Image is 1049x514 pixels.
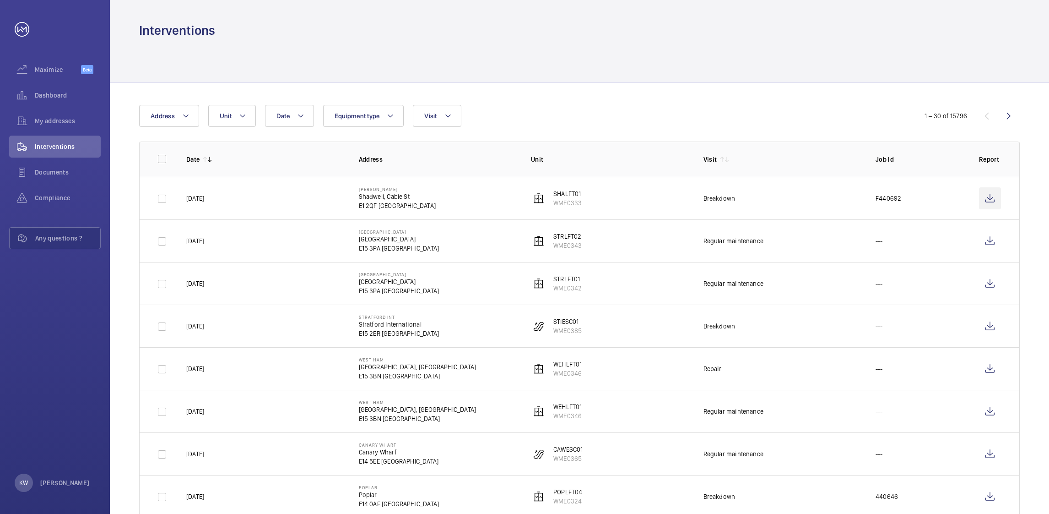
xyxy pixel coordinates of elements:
p: --- [876,279,883,288]
p: Date [186,155,200,164]
button: Date [265,105,314,127]
button: Visit [413,105,461,127]
p: Stratford International [359,320,439,329]
p: Canary Wharf [359,448,439,457]
span: Documents [35,168,101,177]
p: POPLFT04 [553,487,582,497]
p: SHALFT01 [553,189,582,198]
img: escalator.svg [533,448,544,459]
p: E14 0AF [GEOGRAPHIC_DATA] [359,499,439,509]
button: Equipment type [323,105,404,127]
p: WME0343 [553,241,582,250]
h1: Interventions [139,22,215,39]
div: Regular maintenance [703,407,763,416]
span: Compliance [35,193,101,202]
p: WEHLFT01 [553,402,582,411]
span: Date [276,112,290,120]
img: escalator.svg [533,321,544,332]
p: [GEOGRAPHIC_DATA] [359,272,439,277]
span: Address [151,112,175,120]
p: WME0346 [553,411,582,421]
img: elevator.svg [533,363,544,374]
p: STRLFT01 [553,274,582,284]
p: Visit [703,155,717,164]
span: Visit [424,112,437,120]
div: Breakdown [703,492,735,501]
p: [DATE] [186,492,204,501]
p: KW [19,478,28,487]
p: [PERSON_NAME] [40,478,90,487]
span: Dashboard [35,91,101,100]
p: E15 2ER [GEOGRAPHIC_DATA] [359,329,439,338]
div: Regular maintenance [703,449,763,459]
p: --- [876,236,883,246]
p: [DATE] [186,407,204,416]
span: Maximize [35,65,81,74]
div: Repair [703,364,722,373]
p: [GEOGRAPHIC_DATA], [GEOGRAPHIC_DATA] [359,405,476,414]
p: --- [876,407,883,416]
p: Report [979,155,1001,164]
p: E15 3BN [GEOGRAPHIC_DATA] [359,414,476,423]
p: --- [876,364,883,373]
p: [GEOGRAPHIC_DATA] [359,277,439,286]
p: West Ham [359,399,476,405]
img: elevator.svg [533,406,544,417]
p: [GEOGRAPHIC_DATA] [359,229,439,235]
p: Poplar [359,490,439,499]
span: Beta [81,65,93,74]
div: Regular maintenance [703,236,763,246]
p: 440646 [876,492,898,501]
p: --- [876,322,883,331]
p: [DATE] [186,449,204,459]
button: Address [139,105,199,127]
p: F440692 [876,194,901,203]
img: elevator.svg [533,278,544,289]
p: STIESC01 [553,317,582,326]
p: [GEOGRAPHIC_DATA] [359,235,439,244]
p: [DATE] [186,364,204,373]
p: West Ham [359,357,476,362]
img: elevator.svg [533,193,544,204]
p: [DATE] [186,322,204,331]
span: Interventions [35,142,101,151]
p: [DATE] [186,236,204,246]
p: E15 3BN [GEOGRAPHIC_DATA] [359,372,476,381]
p: Stratford int [359,314,439,320]
p: [DATE] [186,194,204,203]
p: WME0324 [553,497,582,506]
p: [DATE] [186,279,204,288]
p: WME0385 [553,326,582,335]
div: Regular maintenance [703,279,763,288]
p: WME0365 [553,454,583,463]
div: Breakdown [703,322,735,331]
p: E15 3PA [GEOGRAPHIC_DATA] [359,244,439,253]
img: elevator.svg [533,491,544,502]
p: [GEOGRAPHIC_DATA], [GEOGRAPHIC_DATA] [359,362,476,372]
p: Shadwell, Cable St [359,192,436,201]
p: [PERSON_NAME] [359,186,436,192]
p: WME0342 [553,284,582,293]
img: elevator.svg [533,235,544,246]
p: --- [876,449,883,459]
p: CAWESC01 [553,445,583,454]
div: Breakdown [703,194,735,203]
span: My addresses [35,116,101,126]
span: Unit [220,112,232,120]
p: Unit [531,155,689,164]
p: E15 3PA [GEOGRAPHIC_DATA] [359,286,439,295]
span: Equipment type [335,112,380,120]
p: E1 2QF [GEOGRAPHIC_DATA] [359,201,436,210]
p: STRLFT02 [553,232,582,241]
p: E14 5EE [GEOGRAPHIC_DATA] [359,457,439,466]
p: Poplar [359,485,439,490]
p: WME0333 [553,198,582,208]
button: Unit [208,105,256,127]
p: Canary Wharf [359,442,439,448]
p: Job Id [876,155,964,164]
p: WEHLFT01 [553,360,582,369]
p: Address [359,155,517,164]
p: WME0346 [553,369,582,378]
span: Any questions ? [35,234,100,243]
div: 1 – 30 of 15796 [925,111,967,120]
